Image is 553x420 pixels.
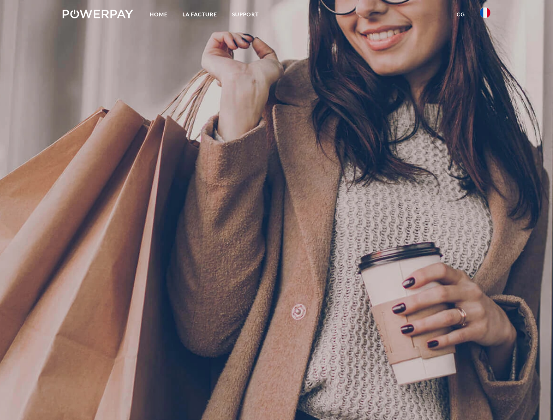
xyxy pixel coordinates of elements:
[449,7,472,22] a: CG
[142,7,175,22] a: Home
[63,10,133,18] img: logo-powerpay-white.svg
[225,7,266,22] a: Support
[480,7,490,18] img: fr
[175,7,225,22] a: LA FACTURE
